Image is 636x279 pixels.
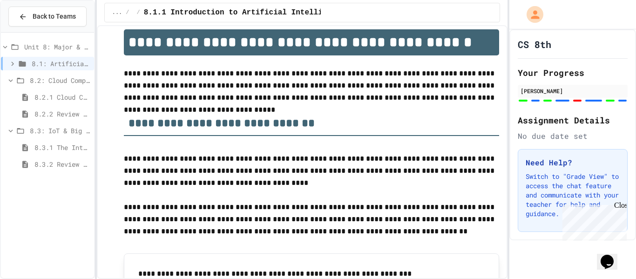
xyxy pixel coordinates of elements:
span: 8.3.2 Review - The Internet of Things and Big Data [34,159,90,169]
span: 8.2: Cloud Computing [30,75,90,85]
p: Switch to "Grade View" to access the chat feature and communicate with your teacher for help and ... [526,172,620,218]
span: 8.2.1 Cloud Computing: Transforming the Digital World [34,92,90,102]
h2: Assignment Details [518,114,628,127]
div: No due date set [518,130,628,142]
div: My Account [517,4,546,25]
h1: CS 8th [518,38,551,51]
span: Unit 8: Major & Emerging Technologies [24,42,90,52]
span: ... [112,9,122,16]
h3: Need Help? [526,157,620,168]
span: Back to Teams [33,12,76,21]
span: 8.3.1 The Internet of Things and Big Data: Our Connected Digital World [34,143,90,152]
span: 8.1: Artificial Intelligence Basics [32,59,90,68]
div: Chat with us now!Close [4,4,64,59]
span: / [126,9,129,16]
div: [PERSON_NAME] [521,87,625,95]
span: 8.1.1 Introduction to Artificial Intelligence [144,7,345,18]
h2: Your Progress [518,66,628,79]
span: 8.3: IoT & Big Data [30,126,90,136]
span: 8.2.2 Review - Cloud Computing [34,109,90,119]
iframe: chat widget [559,201,627,241]
button: Back to Teams [8,7,87,27]
iframe: chat widget [597,242,627,270]
span: / [137,9,140,16]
